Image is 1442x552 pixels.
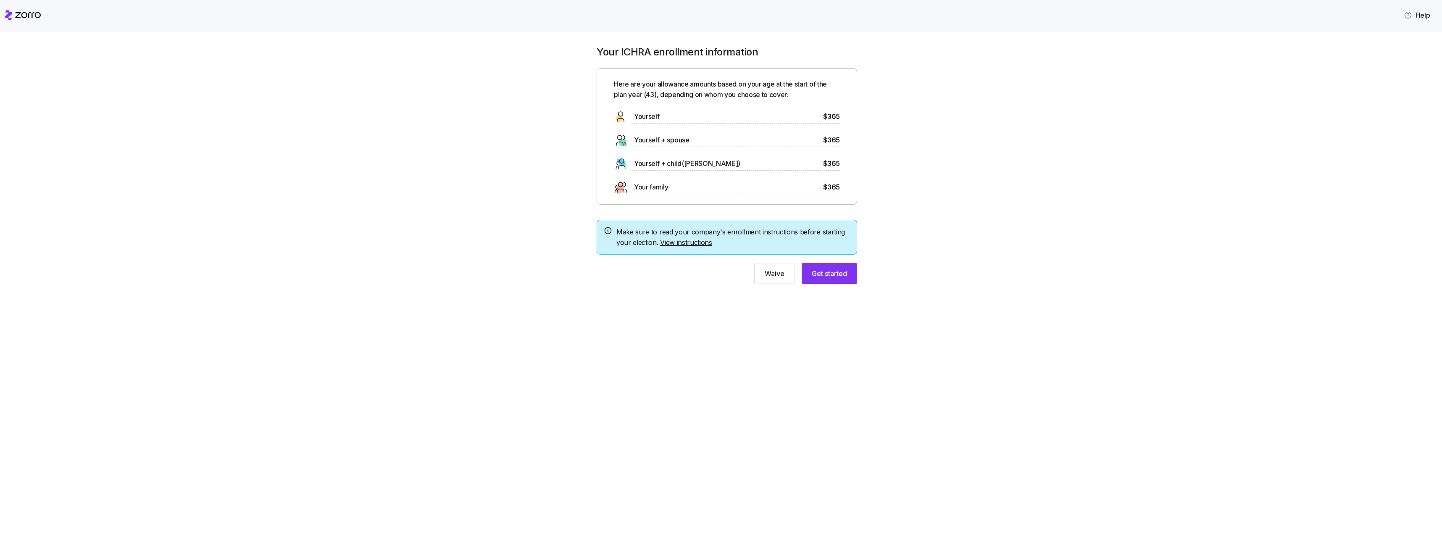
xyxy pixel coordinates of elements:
[823,135,840,145] span: $365
[616,227,850,248] span: Make sure to read your company's enrollment instructions before starting your election.
[802,263,857,284] button: Get started
[614,79,840,100] span: Here are your allowance amounts based on your age at the start of the plan year ( 43 ), depending...
[634,158,740,169] span: Yourself + child([PERSON_NAME])
[823,111,840,122] span: $365
[1404,10,1430,20] span: Help
[765,268,784,279] span: Waive
[823,158,840,169] span: $365
[823,182,840,192] span: $365
[634,182,668,192] span: Your family
[754,263,795,284] button: Waive
[812,268,847,279] span: Get started
[634,135,689,145] span: Yourself + spouse
[1397,7,1437,24] button: Help
[597,45,857,58] h1: Your ICHRA enrollment information
[660,238,712,247] a: View instructions
[634,111,659,122] span: Yourself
